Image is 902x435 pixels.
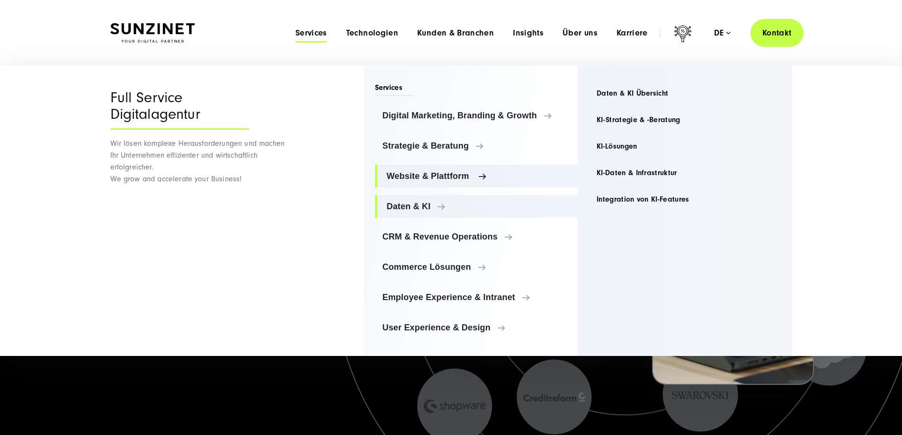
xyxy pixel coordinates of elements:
[616,28,648,38] a: Karriere
[110,139,285,183] span: Wir lösen komplexe Herausforderungen und machen Ihr Unternehmen effizienter und wirtschaftlich er...
[589,82,781,105] a: Daten & KI Übersicht
[383,111,571,120] span: Digital Marketing, Branding & Growth
[383,141,571,151] span: Strategie & Beratung
[375,256,578,278] a: Commerce Lösungen
[375,134,578,157] a: Strategie & Beratung
[110,89,249,130] div: Full Service Digitalagentur
[589,188,781,211] a: Integration von KI-Features
[375,316,578,339] a: User Experience & Design
[383,262,571,272] span: Commerce Lösungen
[375,82,414,96] span: Services
[375,104,578,127] a: Digital Marketing, Branding & Growth
[563,28,598,38] a: Über uns
[417,28,494,38] a: Kunden & Branchen
[589,161,781,184] a: KI-Daten & Infrastruktur
[589,108,781,131] a: KI-Strategie & -Beratung
[589,135,781,158] a: KI-Lösungen
[110,23,195,43] img: SUNZINET Full Service Digital Agentur
[295,28,327,38] a: Services
[375,225,578,248] a: CRM & Revenue Operations
[346,28,398,38] a: Technologien
[513,28,544,38] a: Insights
[387,171,571,181] span: Website & Plattform
[383,293,571,302] span: Employee Experience & Intranet
[387,202,571,211] span: Daten & KI
[750,19,804,47] a: Kontakt
[383,232,571,241] span: CRM & Revenue Operations
[383,323,571,332] span: User Experience & Design
[714,28,731,38] div: de
[375,165,578,187] a: Website & Plattform
[375,195,578,218] a: Daten & KI
[375,286,578,309] a: Employee Experience & Intranet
